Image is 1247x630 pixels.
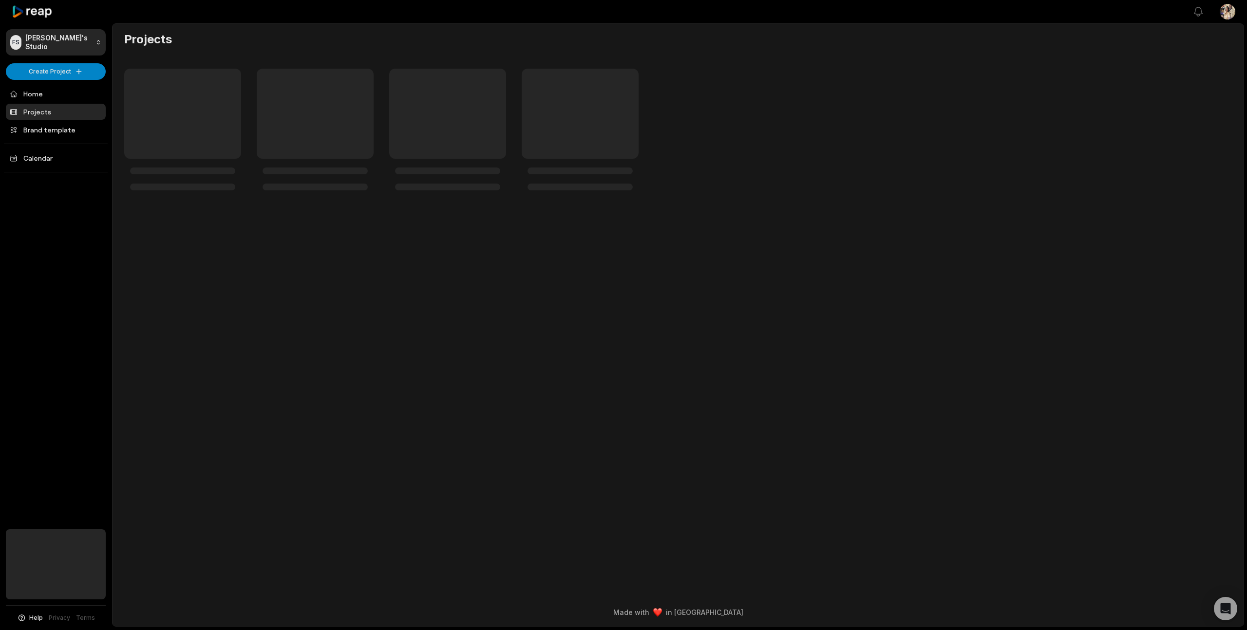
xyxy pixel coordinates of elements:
[25,34,92,51] p: [PERSON_NAME]'s Studio
[121,607,1235,617] div: Made with in [GEOGRAPHIC_DATA]
[6,63,106,80] button: Create Project
[6,86,106,102] a: Home
[10,35,21,50] div: FS
[124,32,172,47] h2: Projects
[653,608,662,617] img: heart emoji
[6,122,106,138] a: Brand template
[6,150,106,166] a: Calendar
[29,613,43,622] span: Help
[17,613,43,622] button: Help
[49,613,70,622] a: Privacy
[6,104,106,120] a: Projects
[1214,597,1237,620] div: Open Intercom Messenger
[76,613,95,622] a: Terms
